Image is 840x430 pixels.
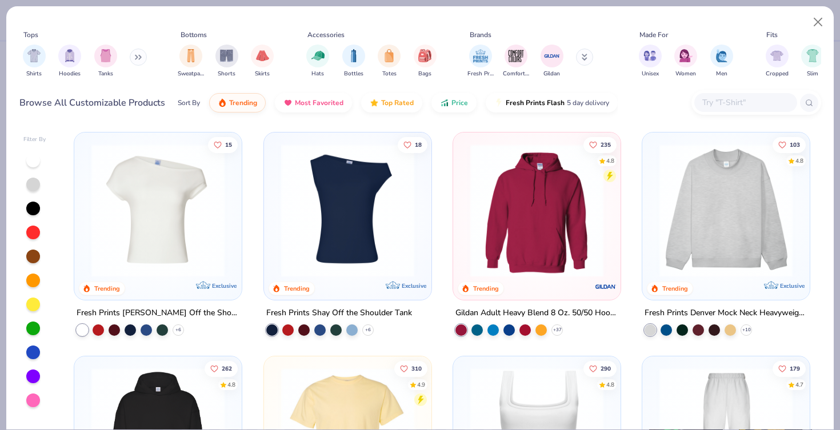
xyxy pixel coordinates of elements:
button: filter button [178,45,204,78]
div: filter for Fresh Prints [467,45,494,78]
div: Accessories [307,30,345,40]
div: filter for Totes [378,45,401,78]
div: filter for Slim [801,45,824,78]
span: Gildan [543,70,560,78]
span: Price [451,98,468,107]
button: filter button [215,45,238,78]
div: Browse All Customizable Products [19,96,165,110]
div: Made For [639,30,668,40]
img: Totes Image [383,49,395,62]
div: filter for Men [710,45,733,78]
button: filter button [541,45,563,78]
span: Shorts [218,70,235,78]
div: Gildan Adult Heavy Blend 8 Oz. 50/50 Hooded Sweatshirt [455,306,618,320]
span: Exclusive [780,282,805,290]
div: filter for Sweatpants [178,45,204,78]
div: Fresh Prints Shay Off the Shoulder Tank [266,306,412,320]
div: filter for Comfort Colors [503,45,529,78]
span: 235 [601,142,611,147]
span: Top Rated [381,98,414,107]
span: Fresh Prints [467,70,494,78]
img: Gildan logo [594,275,617,298]
button: filter button [467,45,494,78]
button: Most Favorited [275,93,352,112]
div: Fresh Prints [PERSON_NAME] Off the Shoulder Top [77,306,239,320]
span: 18 [414,142,421,147]
img: flash.gif [494,98,503,107]
img: Tanks Image [99,49,112,62]
span: Shirts [26,70,42,78]
button: filter button [251,45,274,78]
input: Try "T-Shirt" [701,96,789,109]
span: 310 [411,366,421,372]
span: + 10 [742,327,751,333]
span: Totes [382,70,397,78]
div: Bottoms [181,30,207,40]
button: filter button [414,45,437,78]
div: 4.7 [795,381,803,389]
button: Like [208,136,238,152]
div: Brands [470,30,491,40]
img: Shirts Image [27,49,41,62]
img: TopRated.gif [370,98,379,107]
img: Fresh Prints Image [472,47,489,65]
div: filter for Unisex [639,45,662,78]
div: Fits [766,30,778,40]
button: filter button [23,45,46,78]
div: 4.8 [227,381,235,389]
span: Slim [807,70,818,78]
button: filter button [801,45,824,78]
img: Women Image [679,49,693,62]
img: Bottles Image [347,49,360,62]
button: Like [583,136,617,152]
span: 5 day delivery [567,97,609,110]
span: Hats [311,70,324,78]
button: Price [431,93,477,112]
div: filter for Skirts [251,45,274,78]
img: Hoodies Image [63,49,76,62]
span: Exclusive [402,282,426,290]
span: Fresh Prints Flash [506,98,565,107]
img: 5716b33b-ee27-473a-ad8a-9b8687048459 [275,144,420,277]
img: Hats Image [311,49,325,62]
span: Tanks [98,70,113,78]
span: Unisex [642,70,659,78]
div: Fresh Prints Denver Mock Neck Heavyweight Sweatshirt [645,306,807,320]
div: 4.8 [606,156,614,165]
img: Skirts Image [256,49,269,62]
button: Trending [209,93,266,112]
img: Slim Image [806,49,819,62]
span: 262 [222,366,232,372]
div: filter for Women [674,45,697,78]
span: Hoodies [59,70,81,78]
span: 15 [225,142,232,147]
div: 4.9 [417,381,425,389]
button: Like [205,361,238,377]
img: Gildan Image [543,47,561,65]
span: Trending [229,98,257,107]
img: Bags Image [418,49,431,62]
img: f5d85501-0dbb-4ee4-b115-c08fa3845d83 [654,144,798,277]
button: filter button [710,45,733,78]
div: filter for Tanks [94,45,117,78]
span: 103 [790,142,800,147]
button: Like [583,361,617,377]
div: filter for Hats [306,45,329,78]
div: filter for Bags [414,45,437,78]
img: Shorts Image [220,49,233,62]
div: filter for Hoodies [58,45,81,78]
div: filter for Bottles [342,45,365,78]
div: 4.8 [606,381,614,389]
span: + 6 [365,327,371,333]
button: filter button [306,45,329,78]
button: filter button [503,45,529,78]
div: filter for Cropped [766,45,789,78]
span: Cropped [766,70,789,78]
span: Bottles [344,70,363,78]
img: Cropped Image [770,49,783,62]
button: Fresh Prints Flash5 day delivery [486,93,618,112]
button: filter button [342,45,365,78]
div: filter for Shirts [23,45,46,78]
span: Men [716,70,727,78]
button: filter button [94,45,117,78]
